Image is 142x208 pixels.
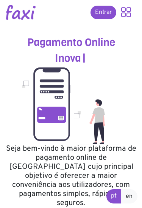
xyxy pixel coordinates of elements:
img: Logotipo Faxi Online [6,5,36,20]
span: Inova [55,51,81,65]
h3: Pagamento Online [6,36,136,49]
h5: Seja bem-vindo à maior plataforma de pagamento online de [GEOGRAPHIC_DATA] cujo principal objetiv... [6,144,136,208]
a: en [121,189,137,203]
a: pt [106,189,121,203]
a: Entrar [91,6,116,19]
